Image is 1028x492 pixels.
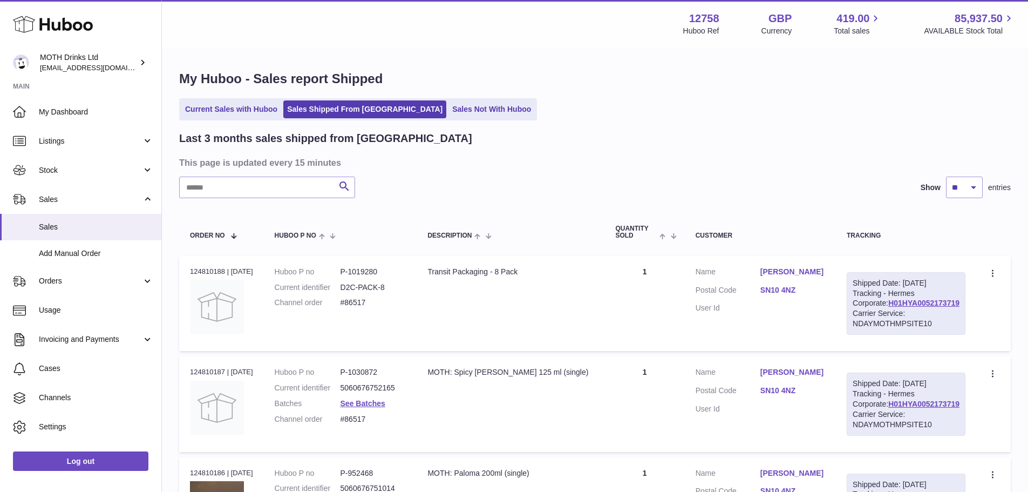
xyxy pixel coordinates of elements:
span: Channels [39,393,153,403]
div: Tracking - Hermes Corporate: [847,272,965,335]
dt: Postal Code [696,285,760,298]
a: [PERSON_NAME] [760,468,825,478]
a: Sales Shipped From [GEOGRAPHIC_DATA] [283,100,446,118]
span: Listings [39,136,142,146]
div: Carrier Service: NDAYMOTHMPSITE10 [853,308,959,329]
a: SN10 4NZ [760,386,825,396]
span: entries [988,183,1011,193]
dt: Channel order [275,298,341,308]
dt: Name [696,468,760,481]
a: See Batches [341,399,385,408]
span: AVAILABLE Stock Total [924,26,1015,36]
div: Customer [696,232,825,239]
span: Usage [39,305,153,315]
dt: Huboo P no [275,468,341,478]
div: Shipped Date: [DATE] [853,379,959,389]
span: Cases [39,363,153,374]
div: MOTH: Paloma 200ml (single) [427,468,594,478]
span: Total sales [834,26,882,36]
span: Quantity Sold [615,225,657,239]
strong: 12758 [689,11,719,26]
div: Carrier Service: NDAYMOTHMPSITE10 [853,409,959,430]
dt: Current identifier [275,383,341,393]
div: 124810187 | [DATE] [190,367,253,377]
div: Shipped Date: [DATE] [853,278,959,288]
td: 1 [604,256,684,351]
div: Currency [761,26,792,36]
dt: Current identifier [275,282,341,293]
div: MOTH Drinks Ltd [40,52,137,73]
span: Stock [39,165,142,176]
h2: Last 3 months sales shipped from [GEOGRAPHIC_DATA] [179,131,472,146]
img: no-photo.jpg [190,381,244,435]
h3: This page is updated every 15 minutes [179,157,1008,169]
div: 124810188 | [DATE] [190,267,253,277]
a: Sales Not With Huboo [448,100,535,118]
span: Description [427,232,472,239]
span: 419.00 [836,11,869,26]
dt: Huboo P no [275,267,341,277]
a: 85,937.50 AVAILABLE Stock Total [924,11,1015,36]
span: 85,937.50 [955,11,1003,26]
dd: #86517 [341,298,406,308]
span: Sales [39,194,142,205]
a: [PERSON_NAME] [760,367,825,378]
div: MOTH: Spicy [PERSON_NAME] 125 ml (single) [427,367,594,378]
a: SN10 4NZ [760,285,825,295]
a: Log out [13,451,148,471]
img: no-photo.jpg [190,280,244,334]
dt: Name [696,367,760,380]
dt: User Id [696,404,760,414]
dt: User Id [696,303,760,313]
a: H01HYA0052173719 [888,400,959,408]
dt: Batches [275,399,341,409]
div: Transit Packaging - 8 Pack [427,267,594,277]
dt: Name [696,267,760,280]
td: 1 [604,356,684,451]
a: [PERSON_NAME] [760,267,825,277]
span: Add Manual Order [39,248,153,259]
a: H01HYA0052173719 [888,299,959,307]
span: Invoicing and Payments [39,334,142,345]
img: orders@mothdrinks.com [13,55,29,71]
label: Show [921,183,941,193]
a: Current Sales with Huboo [181,100,281,118]
dd: D2C-PACK-8 [341,282,406,293]
h1: My Huboo - Sales report Shipped [179,70,1011,87]
span: [EMAIL_ADDRESS][DOMAIN_NAME] [40,63,159,72]
div: 124810186 | [DATE] [190,468,253,478]
div: Tracking [847,232,965,239]
span: Huboo P no [275,232,316,239]
dd: P-952468 [341,468,406,478]
span: Settings [39,422,153,432]
dt: Postal Code [696,386,760,399]
dd: P-1019280 [341,267,406,277]
div: Shipped Date: [DATE] [853,480,959,490]
dd: #86517 [341,414,406,424]
strong: GBP [768,11,792,26]
dt: Channel order [275,414,341,424]
dd: 5060676752165 [341,383,406,393]
dt: Huboo P no [275,367,341,378]
span: Sales [39,222,153,232]
a: 419.00 Total sales [834,11,882,36]
span: Order No [190,232,225,239]
div: Tracking - Hermes Corporate: [847,373,965,435]
span: My Dashboard [39,107,153,117]
span: Orders [39,276,142,286]
dd: P-1030872 [341,367,406,378]
div: Huboo Ref [683,26,719,36]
